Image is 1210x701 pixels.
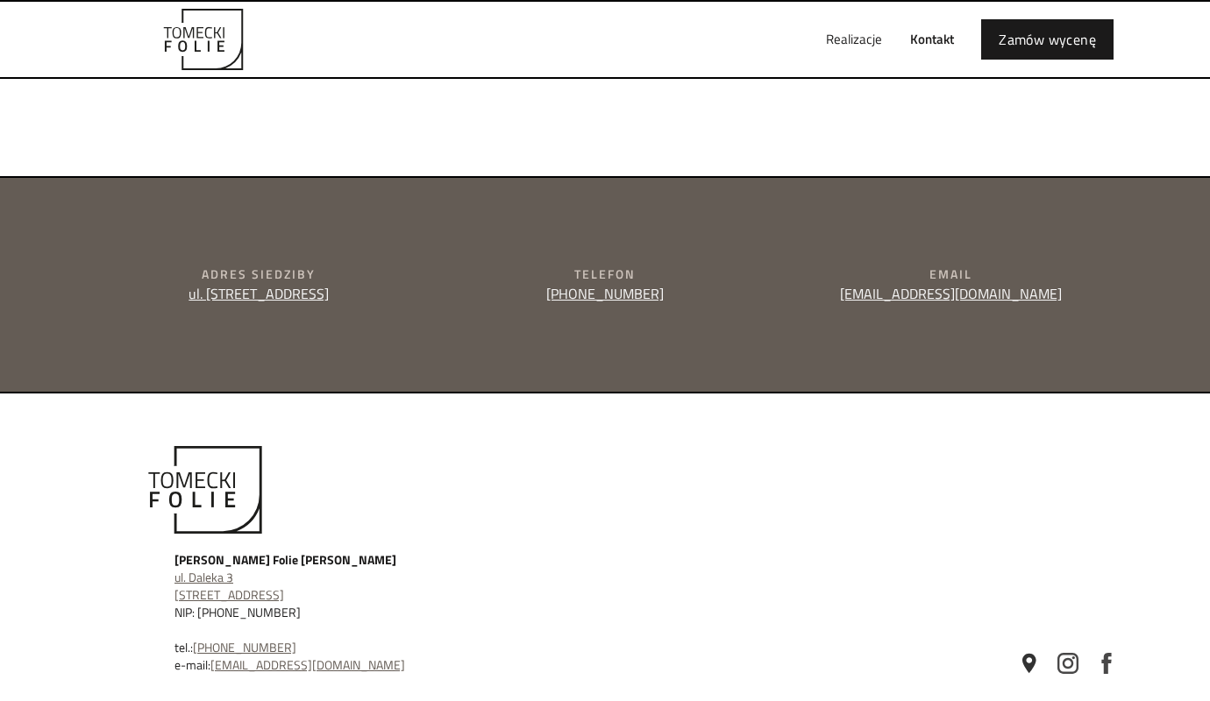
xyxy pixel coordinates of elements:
a: [PHONE_NUMBER] [193,638,296,656]
a: Kontakt [896,11,968,67]
a: [EMAIL_ADDRESS][DOMAIN_NAME] [210,655,405,674]
div: Email [785,266,1117,283]
a: Realizacje [812,11,896,67]
a: Zamów wycenę [981,19,1114,60]
a: [EMAIL_ADDRESS][DOMAIN_NAME] [840,283,1062,304]
a: ul. [STREET_ADDRESS] [189,283,329,304]
a: [PHONE_NUMBER] [546,283,664,304]
div: NIP: [PHONE_NUMBER] tel.: e-mail: [174,551,701,674]
a: ul. Daleka 3[STREET_ADDRESS] [174,568,284,604]
div: Adres siedziby [93,266,425,283]
div: Telefon [439,266,772,283]
strong: [PERSON_NAME] Folie [PERSON_NAME] [174,550,396,569]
